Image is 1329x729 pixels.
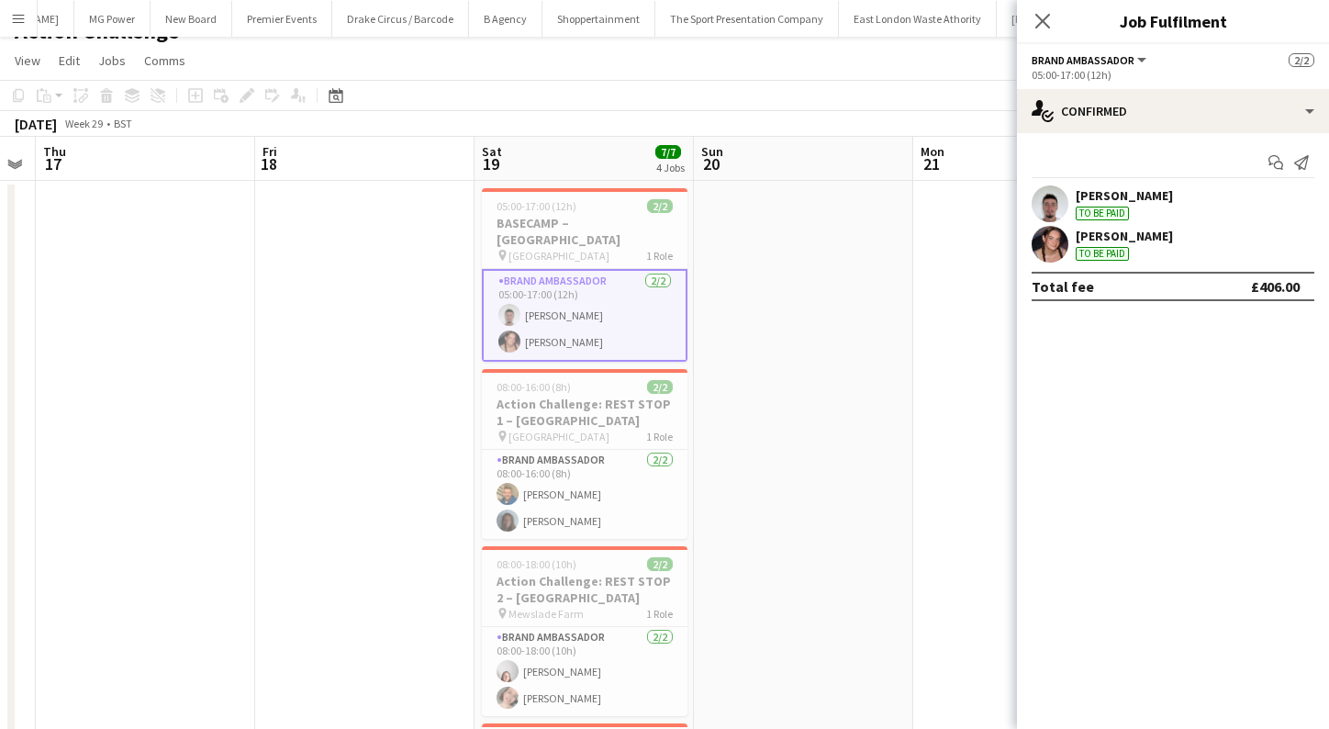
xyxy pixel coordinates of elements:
span: 2/2 [647,199,673,213]
a: Edit [51,49,87,73]
span: Edit [59,52,80,69]
div: 4 Jobs [656,161,685,174]
span: 08:00-16:00 (8h) [497,380,571,394]
div: To be paid [1076,207,1129,220]
span: Mon [921,143,944,160]
span: [GEOGRAPHIC_DATA] [508,249,609,263]
app-job-card: 08:00-16:00 (8h)2/2Action Challenge: REST STOP 1 – [GEOGRAPHIC_DATA] [GEOGRAPHIC_DATA]1 RoleBrand... [482,369,687,539]
span: 1 Role [646,607,673,621]
app-card-role: Brand Ambassador2/205:00-17:00 (12h)[PERSON_NAME][PERSON_NAME] [482,269,687,362]
div: Total fee [1032,277,1094,296]
button: Drake Circus / Barcode [332,1,469,37]
button: The Sport Presentation Company [655,1,839,37]
h3: Action Challenge: REST STOP 1 – [GEOGRAPHIC_DATA] [482,396,687,429]
span: Brand Ambassador [1032,53,1134,67]
span: Thu [43,143,66,160]
span: 20 [698,153,723,174]
button: B Agency [469,1,542,37]
button: Premier Events [232,1,332,37]
div: [DATE] [15,115,57,133]
div: £406.00 [1251,277,1300,296]
button: Shoppertainment [542,1,655,37]
a: Comms [137,49,193,73]
div: 05:00-17:00 (12h) [1032,68,1314,82]
span: Jobs [98,52,126,69]
h3: Job Fulfilment [1017,9,1329,33]
button: New Board [151,1,232,37]
span: Week 29 [61,117,106,130]
span: 21 [918,153,944,174]
span: Mewslade Farm [508,607,584,621]
span: 2/2 [647,380,673,394]
app-card-role: Brand Ambassador2/208:00-16:00 (8h)[PERSON_NAME][PERSON_NAME] [482,450,687,539]
app-job-card: 05:00-17:00 (12h)2/2BASECAMP – [GEOGRAPHIC_DATA] [GEOGRAPHIC_DATA]1 RoleBrand Ambassador2/205:00-... [482,188,687,362]
span: Comms [144,52,185,69]
span: [GEOGRAPHIC_DATA] [508,430,609,443]
span: 17 [40,153,66,174]
h3: BASECAMP – [GEOGRAPHIC_DATA] [482,215,687,248]
a: Jobs [91,49,133,73]
span: View [15,52,40,69]
span: 7/7 [655,145,681,159]
span: 19 [479,153,502,174]
span: Sun [701,143,723,160]
app-card-role: Brand Ambassador2/208:00-18:00 (10h)[PERSON_NAME][PERSON_NAME] [482,627,687,716]
button: Brand Ambassador [1032,53,1149,67]
span: 2/2 [647,557,673,571]
div: [PERSON_NAME] [1076,187,1173,204]
span: 08:00-18:00 (10h) [497,557,576,571]
div: Confirmed [1017,89,1329,133]
span: Fri [262,143,277,160]
span: 18 [260,153,277,174]
a: View [7,49,48,73]
span: 05:00-17:00 (12h) [497,199,576,213]
div: [PERSON_NAME] [1076,228,1173,244]
button: [PERSON_NAME] and [PERSON_NAME] [997,1,1206,37]
div: To be paid [1076,247,1129,261]
h3: Action Challenge: REST STOP 2 – [GEOGRAPHIC_DATA] [482,573,687,606]
button: MG Power [74,1,151,37]
span: 1 Role [646,249,673,263]
span: Sat [482,143,502,160]
span: 1 Role [646,430,673,443]
button: East London Waste Athority [839,1,997,37]
span: 2/2 [1289,53,1314,67]
app-job-card: 08:00-18:00 (10h)2/2Action Challenge: REST STOP 2 – [GEOGRAPHIC_DATA] Mewslade Farm1 RoleBrand Am... [482,546,687,716]
div: BST [114,117,132,130]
